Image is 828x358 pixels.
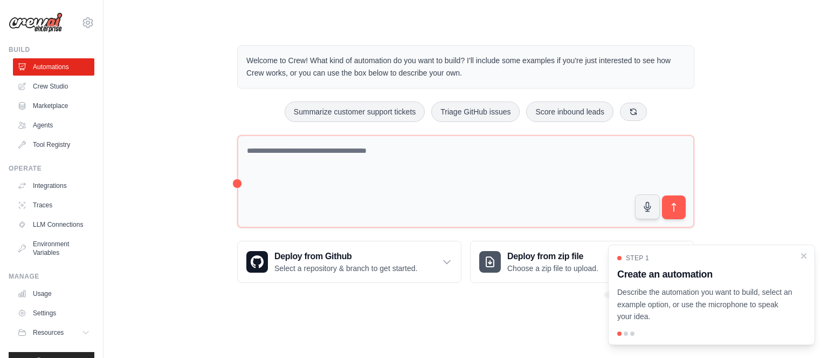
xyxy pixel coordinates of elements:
[526,102,613,122] button: Score inbound leads
[626,254,649,262] span: Step 1
[274,263,417,274] p: Select a repository & branch to get started.
[9,45,94,54] div: Build
[774,306,828,358] iframe: Chat Widget
[617,267,793,282] h3: Create an automation
[33,328,64,337] span: Resources
[13,305,94,322] a: Settings
[285,102,425,122] button: Summarize customer support tickets
[274,250,417,263] h3: Deploy from Github
[431,102,520,122] button: Triage GitHub issues
[13,97,94,114] a: Marketplace
[13,78,94,95] a: Crew Studio
[9,12,63,33] img: Logo
[13,197,94,214] a: Traces
[13,58,94,76] a: Automations
[9,272,94,281] div: Manage
[13,117,94,134] a: Agents
[507,250,598,263] h3: Deploy from zip file
[507,263,598,274] p: Choose a zip file to upload.
[799,252,808,260] button: Close walkthrough
[13,235,94,261] a: Environment Variables
[13,285,94,302] a: Usage
[13,177,94,194] a: Integrations
[617,286,793,323] p: Describe the automation you want to build, select an example option, or use the microphone to spe...
[13,136,94,153] a: Tool Registry
[246,55,685,79] p: Welcome to Crew! What kind of automation do you want to build? I'll include some examples if you'...
[13,324,94,341] button: Resources
[13,216,94,233] a: LLM Connections
[9,164,94,173] div: Operate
